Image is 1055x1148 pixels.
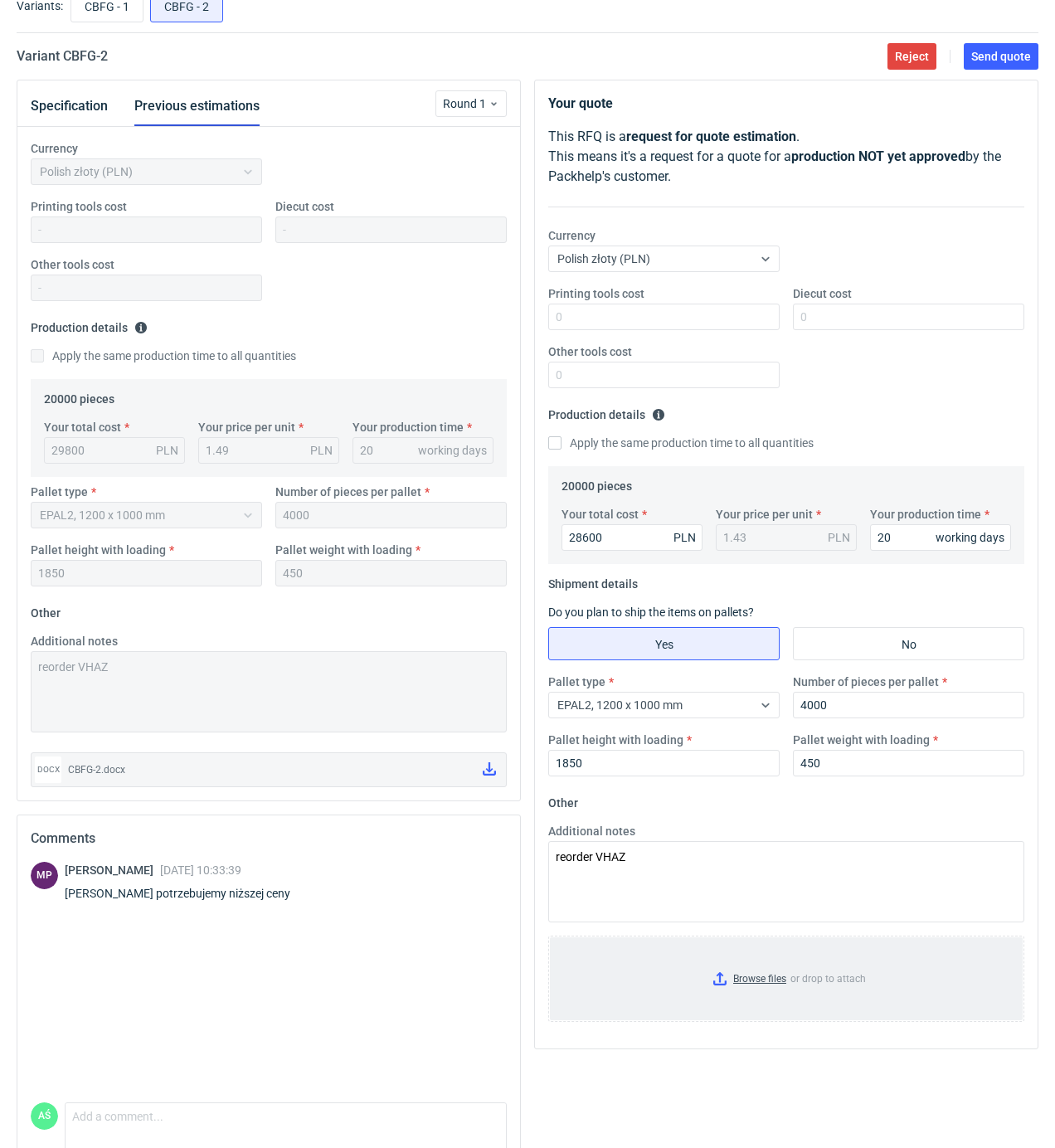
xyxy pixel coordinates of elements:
[548,790,578,810] legend: Other
[418,442,487,459] div: working days
[443,95,489,112] span: Round 1
[557,252,650,265] span: Polish złoty (PLN)
[548,227,596,244] label: Currency
[548,401,665,421] legend: Production details
[548,750,780,776] input: 0
[562,473,632,493] legend: 20000 pieces
[870,506,981,523] label: Your production time
[548,304,780,330] input: 0
[134,86,260,126] button: Previous estimations
[964,43,1038,70] button: Send quote
[673,529,696,546] div: PLN
[548,571,638,591] legend: Shipment details
[35,756,61,783] div: docx
[31,314,148,334] legend: Production details
[31,829,507,849] h2: Comments
[68,761,469,778] div: CBFG-2.docx
[31,256,114,273] label: Other tools cost
[31,348,296,364] label: Apply the same production time to all quantities
[936,529,1004,546] div: working days
[793,285,852,302] label: Diecut cost
[31,600,61,620] legend: Other
[31,542,166,558] label: Pallet height with loading
[31,651,507,732] textarea: reorder VHAZ
[793,732,930,748] label: Pallet weight with loading
[828,529,850,546] div: PLN
[557,698,683,712] span: EPAL2, 1200 x 1000 mm
[31,86,108,126] button: Specification
[626,129,796,144] strong: request for quote estimation
[793,750,1024,776] input: 0
[31,862,58,889] figcaption: MP
[548,95,613,111] strong: Your quote
[549,936,1023,1021] label: or drop to attach
[793,304,1024,330] input: 0
[65,885,310,902] div: [PERSON_NAME] potrzebujemy niższej ceny
[548,627,780,660] label: Yes
[548,362,780,388] input: 0
[275,198,334,215] label: Diecut cost
[31,198,127,215] label: Printing tools cost
[548,435,814,451] label: Apply the same production time to all quantities
[562,524,703,551] input: 0
[31,140,78,157] label: Currency
[870,524,1011,551] input: 0
[548,823,635,839] label: Additional notes
[548,606,754,619] label: Do you plan to ship the items on pallets?
[548,674,605,690] label: Pallet type
[548,343,632,360] label: Other tools cost
[548,732,683,748] label: Pallet height with loading
[160,863,241,877] span: [DATE] 10:33:39
[31,484,88,500] label: Pallet type
[31,1102,58,1130] div: Adrian Świerżewski
[548,285,644,302] label: Printing tools cost
[791,148,965,164] strong: production NOT yet approved
[31,633,118,649] label: Additional notes
[31,1102,58,1130] figcaption: AŚ
[716,506,813,523] label: Your price per unit
[17,46,108,66] h2: Variant CBFG - 2
[275,542,412,558] label: Pallet weight with loading
[548,841,1024,922] textarea: reorder VHAZ
[65,863,160,877] span: [PERSON_NAME]
[895,51,929,62] span: Reject
[793,692,1024,718] input: 0
[275,484,421,500] label: Number of pieces per pallet
[44,386,114,406] legend: 20000 pieces
[352,419,464,435] label: Your production time
[793,627,1024,660] label: No
[156,442,178,459] div: PLN
[44,419,121,435] label: Your total cost
[31,862,58,889] div: Michał Palasek
[198,419,295,435] label: Your price per unit
[971,51,1031,62] span: Send quote
[793,674,939,690] label: Number of pieces per pallet
[310,442,333,459] div: PLN
[562,506,639,523] label: Your total cost
[887,43,936,70] button: Reject
[548,127,1024,187] p: This RFQ is a . This means it's a request for a quote for a by the Packhelp's customer.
